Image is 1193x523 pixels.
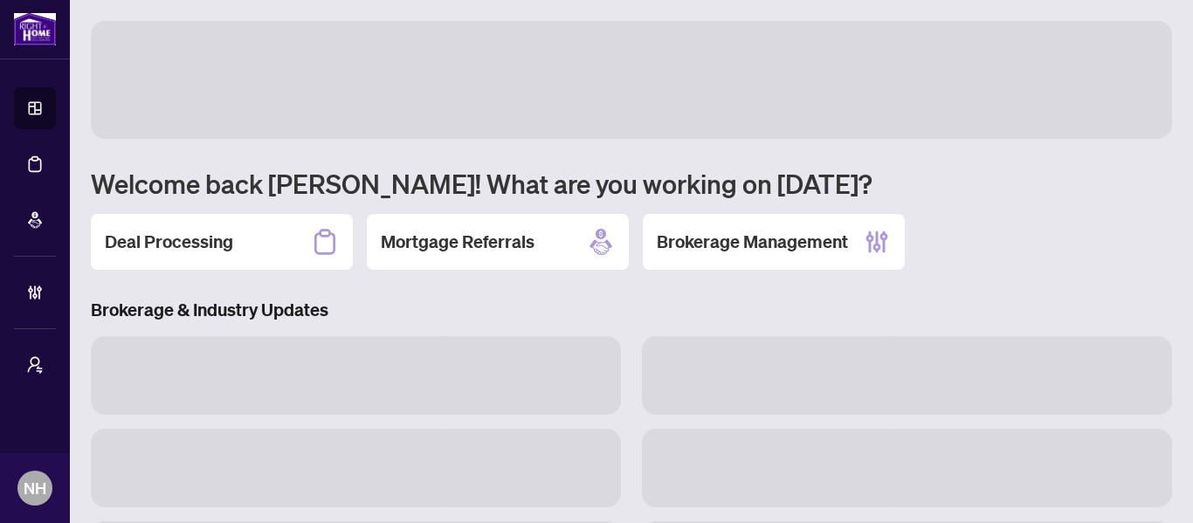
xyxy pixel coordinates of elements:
[14,13,56,45] img: logo
[657,230,848,254] h2: Brokerage Management
[381,230,534,254] h2: Mortgage Referrals
[26,356,44,374] span: user-switch
[91,298,1172,322] h3: Brokerage & Industry Updates
[24,476,46,500] span: NH
[91,167,1172,200] h1: Welcome back [PERSON_NAME]! What are you working on [DATE]?
[105,230,233,254] h2: Deal Processing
